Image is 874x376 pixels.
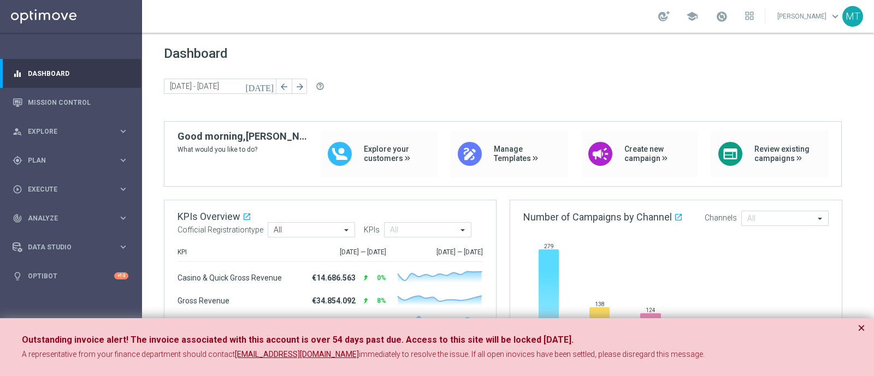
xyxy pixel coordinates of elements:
[12,185,129,194] button: play_circle_outline Execute keyboard_arrow_right
[12,127,129,136] button: person_search Explore keyboard_arrow_right
[13,127,118,136] div: Explore
[12,156,129,165] button: gps_fixed Plan keyboard_arrow_right
[12,272,129,280] button: lightbulb Optibot +10
[114,272,128,279] div: +10
[13,184,118,194] div: Execute
[118,242,128,252] i: keyboard_arrow_right
[13,156,118,165] div: Plan
[28,244,118,250] span: Data Studio
[22,350,235,359] span: A representative from your finance department should contact
[28,128,118,135] span: Explore
[118,213,128,223] i: keyboard_arrow_right
[686,10,698,22] span: school
[13,69,22,79] i: equalizer
[12,243,129,252] button: Data Studio keyboard_arrow_right
[118,126,128,136] i: keyboard_arrow_right
[28,186,118,193] span: Execute
[28,215,118,222] span: Analyze
[13,184,22,194] i: play_circle_outline
[13,213,22,223] i: track_changes
[28,261,114,290] a: Optibot
[13,213,118,223] div: Analyze
[13,261,128,290] div: Optibot
[858,321,865,335] button: Close
[28,88,128,117] a: Mission Control
[235,349,359,360] a: [EMAIL_ADDRESS][DOMAIN_NAME]
[13,271,22,281] i: lightbulb
[776,8,842,25] a: [PERSON_NAME]keyboard_arrow_down
[118,155,128,165] i: keyboard_arrow_right
[12,69,129,78] button: equalizer Dashboard
[13,156,22,165] i: gps_fixed
[12,98,129,107] button: Mission Control
[118,184,128,194] i: keyboard_arrow_right
[28,157,118,164] span: Plan
[22,335,574,345] strong: Outstanding invoice alert! The invoice associated with this account is over 54 days past due. Acc...
[13,127,22,136] i: person_search
[12,214,129,223] button: track_changes Analyze keyboard_arrow_right
[829,10,841,22] span: keyboard_arrow_down
[842,6,863,27] div: MT
[28,59,128,88] a: Dashboard
[13,88,128,117] div: Mission Control
[13,242,118,252] div: Data Studio
[13,59,128,88] div: Dashboard
[359,350,705,359] span: immediately to resolve the issue. If all open inovices have been settled, please disregard this m...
